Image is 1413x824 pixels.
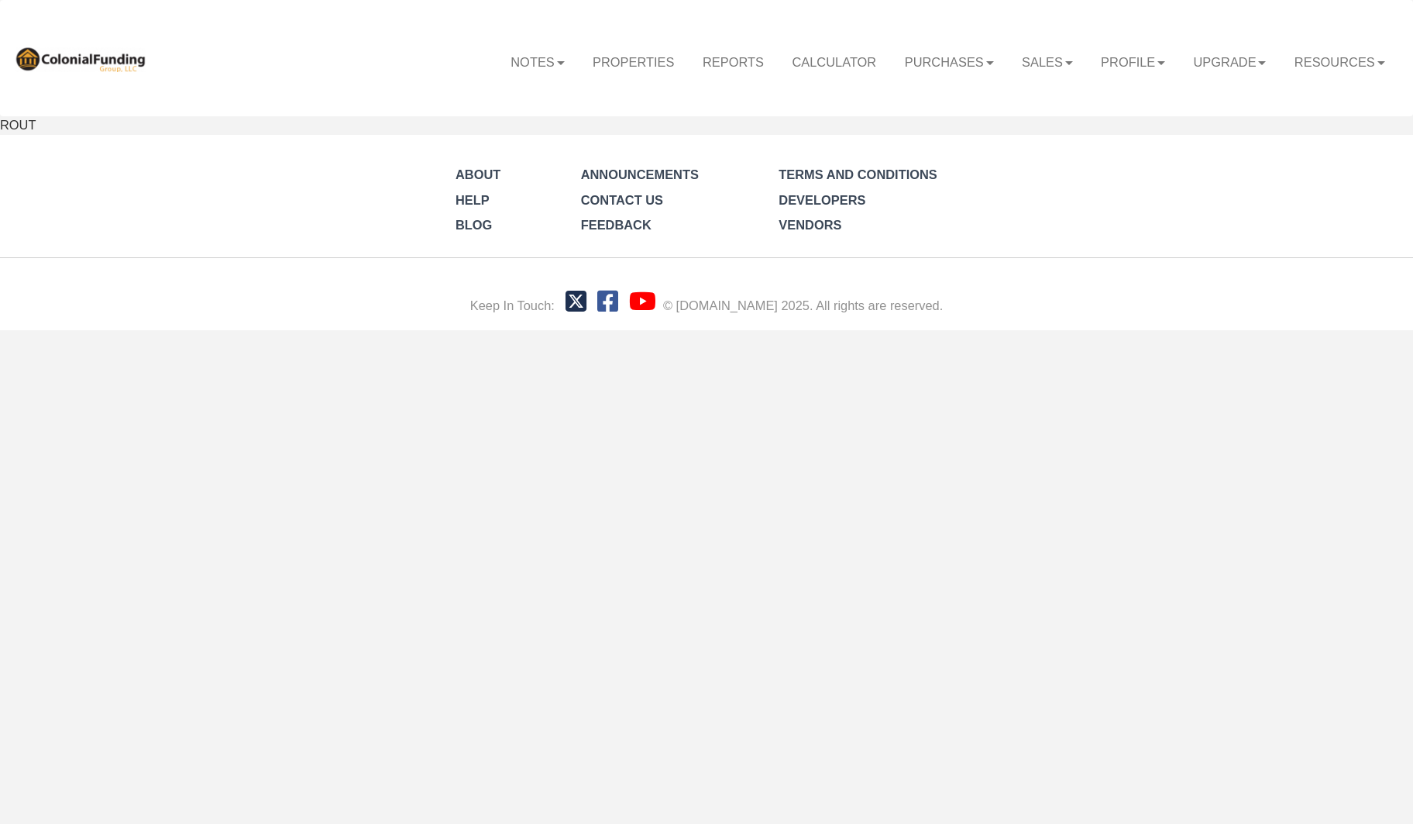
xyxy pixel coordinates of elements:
a: Blog [456,218,492,232]
a: Purchases [890,40,1007,84]
a: Developers [779,193,865,207]
div: Keep In Touch: [470,297,555,315]
a: Reports [689,40,778,84]
a: Upgrade [1179,40,1280,84]
div: © [DOMAIN_NAME] 2025. All rights are reserved. [663,297,943,315]
img: 569736 [14,45,146,72]
a: Sales [1008,40,1087,84]
a: Announcements [581,167,699,181]
a: Properties [579,40,689,84]
a: About [456,167,500,181]
a: Profile [1087,40,1179,84]
a: Notes [497,40,579,84]
a: Resources [1281,40,1399,84]
a: Terms and Conditions [779,167,937,181]
a: Contact Us [581,193,663,207]
a: Vendors [779,218,841,232]
a: Help [456,193,490,207]
a: Calculator [778,40,890,84]
a: Feedback [581,218,651,232]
